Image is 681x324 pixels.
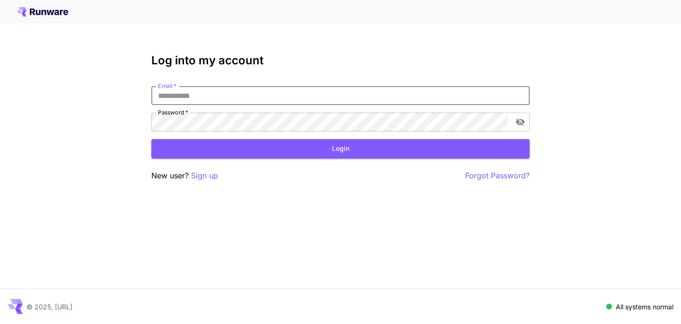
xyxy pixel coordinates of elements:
[512,114,529,131] button: toggle password visibility
[616,302,673,312] p: All systems normal
[151,54,530,67] h3: Log into my account
[151,170,218,182] p: New user?
[151,139,530,158] button: Login
[158,82,176,90] label: Email
[191,170,218,182] button: Sign up
[158,108,188,116] label: Password
[26,302,72,312] p: © 2025, [URL]
[465,170,530,182] button: Forgot Password?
